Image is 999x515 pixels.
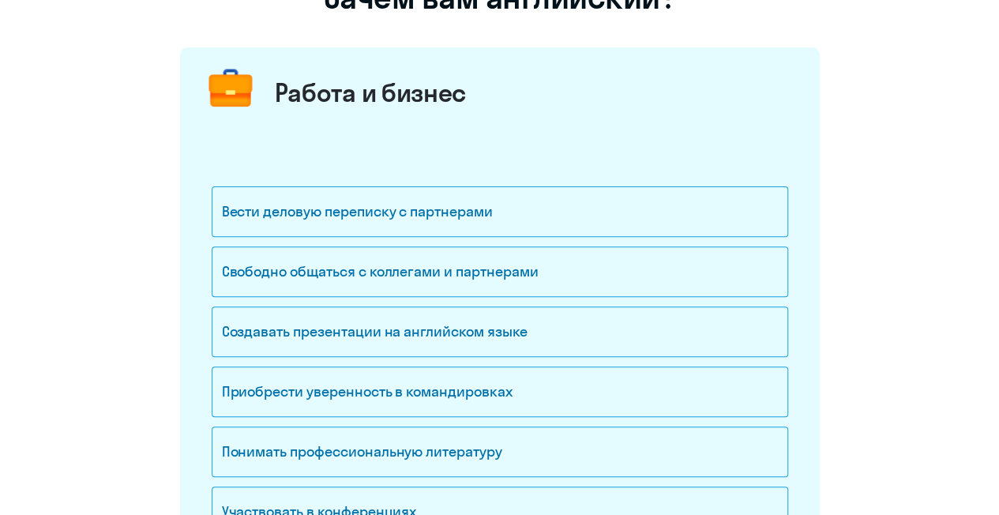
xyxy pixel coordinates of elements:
[212,367,788,417] div: Приобрести уверенность в командировках
[212,427,788,477] div: Понимать профессиональную литературу
[275,77,467,108] div: Работа и бизнес
[212,306,788,357] div: Создавать презентации на английском языке
[212,246,788,297] div: Свободно общаться с коллегами и партнерами
[201,60,260,118] img: briefcase.png
[212,186,788,237] div: Вести деловую переписку с партнерами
